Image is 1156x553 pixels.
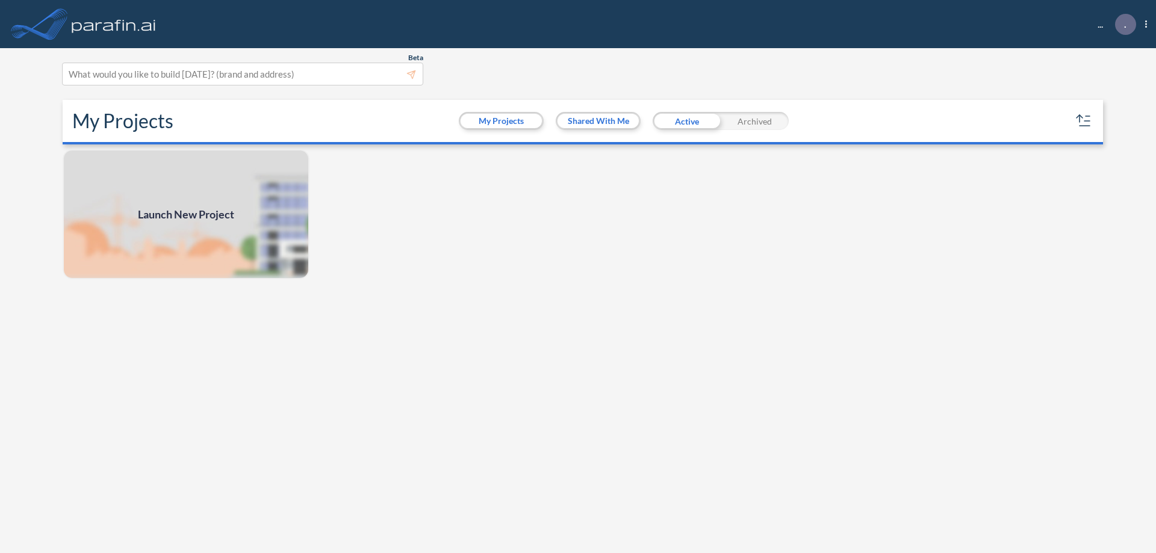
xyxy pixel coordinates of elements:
[461,114,542,128] button: My Projects
[1080,14,1147,35] div: ...
[721,112,789,130] div: Archived
[558,114,639,128] button: Shared With Me
[653,112,721,130] div: Active
[72,110,173,132] h2: My Projects
[63,149,309,279] img: add
[1124,19,1126,29] p: .
[69,12,158,36] img: logo
[408,53,423,63] span: Beta
[138,206,234,223] span: Launch New Project
[1074,111,1093,131] button: sort
[63,149,309,279] a: Launch New Project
